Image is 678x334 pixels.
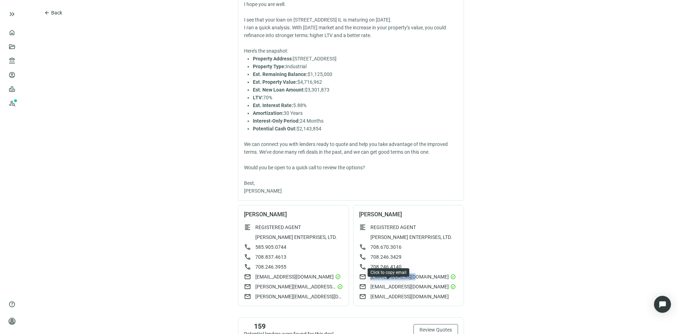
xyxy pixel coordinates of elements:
span: [PERSON_NAME] [244,211,343,218]
strong: Property Type: [253,64,286,69]
li: 24 Months [253,117,458,125]
span: call [244,263,251,270]
span: [PERSON_NAME] [359,211,458,218]
strong: Property Address: [253,56,293,61]
span: mail [244,273,251,280]
li: [STREET_ADDRESS] [253,55,458,63]
span: 159 [254,322,266,330]
span: 585.905.0744 [255,244,286,250]
span: account_balance [8,57,13,64]
span: call [244,253,251,260]
span: call [244,244,251,251]
div: Open Intercom Messenger [654,296,671,313]
span: arrow_back [44,10,50,16]
span: [EMAIL_ADDRESS][DOMAIN_NAME] [255,273,334,280]
strong: Est. Remaining Balance: [253,71,308,77]
button: keyboard_double_arrow_right [8,10,16,18]
span: call [359,253,366,260]
div: Would you be open to a quick call to review the options? [244,164,458,171]
span: 708.837.4613 [255,254,286,260]
span: person [8,318,16,325]
span: mail [244,293,251,300]
span: 708.670.3016 [370,244,402,250]
li: 70% [253,94,458,101]
strong: Est. Interest Rate: [253,102,293,108]
span: REGISTERED AGENT [370,224,416,231]
span: 708.246.3955 [255,264,286,270]
span: Back [51,10,62,16]
span: [EMAIL_ADDRESS][DOMAIN_NAME] [370,293,449,300]
span: [PERSON_NAME] ENTERPRISES, LTD. [255,234,337,241]
strong: LTV: [253,95,263,100]
li: $1,125,000 [253,70,458,78]
span: check_circle [450,274,456,280]
span: Review Quotes [420,327,452,333]
span: call [359,263,366,270]
span: REGISTERED AGENT [255,224,301,231]
div: We can connect you with lenders ready to quote and help you take advantage of the improved terms.... [244,140,458,156]
div: I see that your loan on [STREET_ADDRESS] IL is maturing on [DATE]. [244,16,458,24]
strong: Est. Property Value: [253,79,297,85]
li: Industrial [253,63,458,70]
span: [PERSON_NAME][EMAIL_ADDRESS][DOMAIN_NAME] [255,293,343,300]
span: format_align_left [359,224,366,231]
strong: Est. New Loan Amount: [253,87,305,93]
button: arrow_backBack [38,7,68,18]
li: $2,143,854 [253,125,458,133]
span: [PERSON_NAME][EMAIL_ADDRESS][DOMAIN_NAME] [255,283,336,290]
span: check_circle [450,284,456,289]
li: $3,301,873 [253,86,458,94]
span: [EMAIL_ADDRESS][DOMAIN_NAME] [370,283,449,290]
div: Best, [244,179,458,187]
span: 708.246.3429 [370,254,402,260]
span: check_circle [335,274,341,280]
span: [PERSON_NAME] ENTERPRISES, LTD. [370,234,452,241]
div: [PERSON_NAME] [244,187,458,195]
span: call [359,244,366,251]
div: Click to copy email [370,270,406,275]
strong: Interest-Only Period: [253,118,300,124]
span: mail [359,293,366,300]
span: mail [359,283,366,290]
div: Here’s the snapshot: [244,47,458,55]
li: 30 Years [253,109,458,117]
span: help [8,301,16,308]
span: mail [244,283,251,290]
li: 5.88% [253,101,458,109]
span: check_circle [337,284,343,289]
div: I ran a quick analysis. With [DATE] market and the increase in your property’s value, you could r... [244,24,458,39]
div: I hope you are well. [244,0,458,8]
span: mail [359,273,366,280]
span: format_align_left [244,224,251,231]
span: [EMAIL_ADDRESS][DOMAIN_NAME] [370,273,449,280]
strong: Potential Cash Out: [253,126,297,131]
li: $4,716,962 [253,78,458,86]
strong: Amortization: [253,110,284,116]
span: 708.246.4140 [370,264,402,270]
